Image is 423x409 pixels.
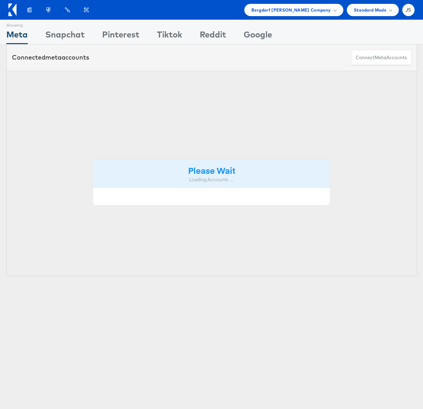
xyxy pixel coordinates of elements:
div: Reddit [200,28,226,44]
div: Pinterest [102,28,139,44]
div: Snapchat [45,28,85,44]
div: Loading Accounts .... [98,176,325,183]
div: Showing [6,20,28,28]
strong: Please Wait [188,164,235,176]
div: Meta [6,28,28,44]
span: Standard Mode [354,6,386,14]
span: Bergdorf [PERSON_NAME] Company [251,6,331,14]
span: JS [405,8,411,12]
div: Connected accounts [12,53,89,62]
span: meta [45,53,61,61]
div: Tiktok [157,28,182,44]
button: ConnectmetaAccounts [351,50,411,66]
div: Google [244,28,272,44]
span: meta [375,54,386,61]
